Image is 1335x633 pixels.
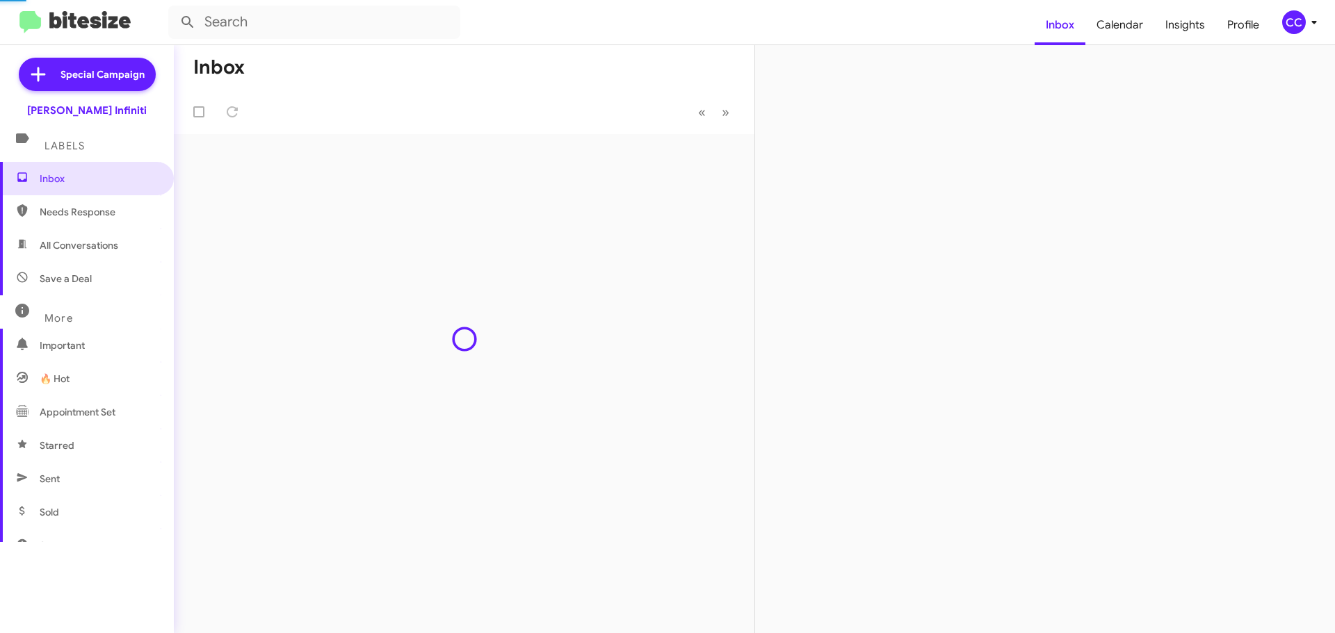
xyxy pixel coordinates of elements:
a: Insights [1154,5,1216,45]
a: Profile [1216,5,1270,45]
span: Save a Deal [40,272,92,286]
span: Inbox [40,172,158,186]
span: Important [40,338,158,352]
input: Search [168,6,460,39]
nav: Page navigation example [690,98,738,126]
span: Starred [40,438,74,452]
span: Sold [40,505,59,519]
span: Sent [40,472,60,486]
span: Labels [44,140,85,152]
a: Special Campaign [19,58,156,91]
div: [PERSON_NAME] Infiniti [27,104,147,117]
button: Next [713,98,738,126]
button: Previous [690,98,714,126]
span: Sold Responded [40,539,113,552]
h1: Inbox [193,56,245,79]
a: Inbox [1035,5,1085,45]
a: Calendar [1085,5,1154,45]
span: Special Campaign [60,67,145,81]
span: More [44,312,73,324]
span: « [698,104,706,121]
span: Needs Response [40,205,158,219]
span: 🔥 Hot [40,372,70,386]
span: All Conversations [40,238,118,252]
button: CC [1270,10,1320,34]
span: » [722,104,729,121]
span: Appointment Set [40,405,115,419]
div: CC [1282,10,1306,34]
